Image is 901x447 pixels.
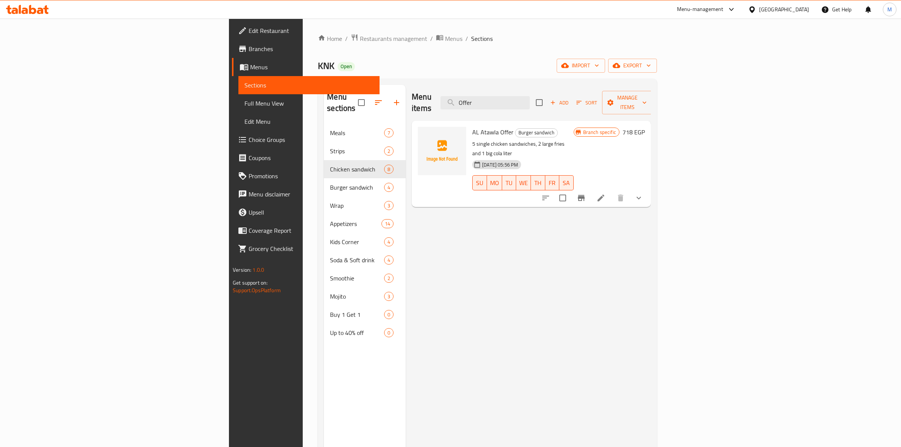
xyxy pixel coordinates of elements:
[384,202,393,209] span: 3
[330,255,384,265] div: Soda & Soft drink
[387,93,406,112] button: Add section
[252,265,264,275] span: 1.0.0
[330,128,384,137] div: Meals
[677,5,724,14] div: Menu-management
[249,208,373,217] span: Upsell
[562,178,571,188] span: SA
[571,97,602,109] span: Sort items
[249,190,373,199] span: Menu disclaimer
[250,62,373,72] span: Menus
[534,178,542,188] span: TH
[330,219,381,228] span: Appetizers
[238,112,380,131] a: Edit Menu
[472,139,574,158] p: 5 single chicken sandwiches, 2 large fries and 1 big cola liter
[614,61,651,70] span: export
[324,142,406,160] div: Strips2
[384,166,393,173] span: 8
[330,165,384,174] div: Chicken sandwich
[384,129,393,137] span: 7
[330,237,384,246] span: Kids Corner
[384,293,393,300] span: 3
[384,292,394,301] div: items
[608,93,647,112] span: Manage items
[330,274,384,283] span: Smoothie
[330,292,384,301] span: Mojito
[384,257,393,264] span: 4
[384,275,393,282] span: 2
[249,44,373,53] span: Branches
[479,161,521,168] span: [DATE] 05:56 PM
[384,237,394,246] div: items
[537,189,555,207] button: sort-choices
[384,165,394,174] div: items
[324,287,406,305] div: Mojito3
[430,34,433,43] li: /
[580,129,619,136] span: Branch specific
[351,34,427,44] a: Restaurants management
[505,178,514,188] span: TU
[436,34,462,44] a: Menus
[244,99,373,108] span: Full Menu View
[412,91,431,114] h2: Menu items
[472,175,487,190] button: SU
[519,178,528,188] span: WE
[232,240,380,258] a: Grocery Checklist
[563,61,599,70] span: import
[445,34,462,43] span: Menus
[324,305,406,324] div: Buy 1 Get 10
[330,328,384,337] span: Up to 40% off
[548,178,557,188] span: FR
[232,149,380,167] a: Coupons
[249,26,373,35] span: Edit Restaurant
[515,128,558,137] div: Burger sandwich
[330,201,384,210] span: Wrap
[382,220,393,227] span: 14
[634,193,643,202] svg: Show Choices
[324,215,406,233] div: Appetizers14
[471,34,493,43] span: Sections
[549,98,570,107] span: Add
[232,131,380,149] a: Choice Groups
[233,265,251,275] span: Version:
[608,59,657,73] button: export
[232,167,380,185] a: Promotions
[384,329,393,336] span: 0
[233,285,281,295] a: Support.OpsPlatform
[324,124,406,142] div: Meals7
[759,5,809,14] div: [GEOGRAPHIC_DATA]
[384,183,394,192] div: items
[472,126,514,138] span: AL Atawla Offer
[531,95,547,111] span: Select section
[490,178,499,188] span: MO
[330,310,384,319] span: Buy 1 Get 1
[244,117,373,126] span: Edit Menu
[384,255,394,265] div: items
[233,278,268,288] span: Get support on:
[232,58,380,76] a: Menus
[360,34,427,43] span: Restaurants management
[576,98,597,107] span: Sort
[324,233,406,251] div: Kids Corner4
[384,311,393,318] span: 0
[612,189,630,207] button: delete
[887,5,892,14] span: M
[249,153,373,162] span: Coupons
[353,95,369,111] span: Select all sections
[330,183,384,192] span: Burger sandwich
[555,190,571,206] span: Select to update
[545,175,560,190] button: FR
[384,274,394,283] div: items
[596,193,605,202] a: Edit menu item
[487,175,502,190] button: MO
[384,146,394,156] div: items
[232,185,380,203] a: Menu disclaimer
[249,135,373,144] span: Choice Groups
